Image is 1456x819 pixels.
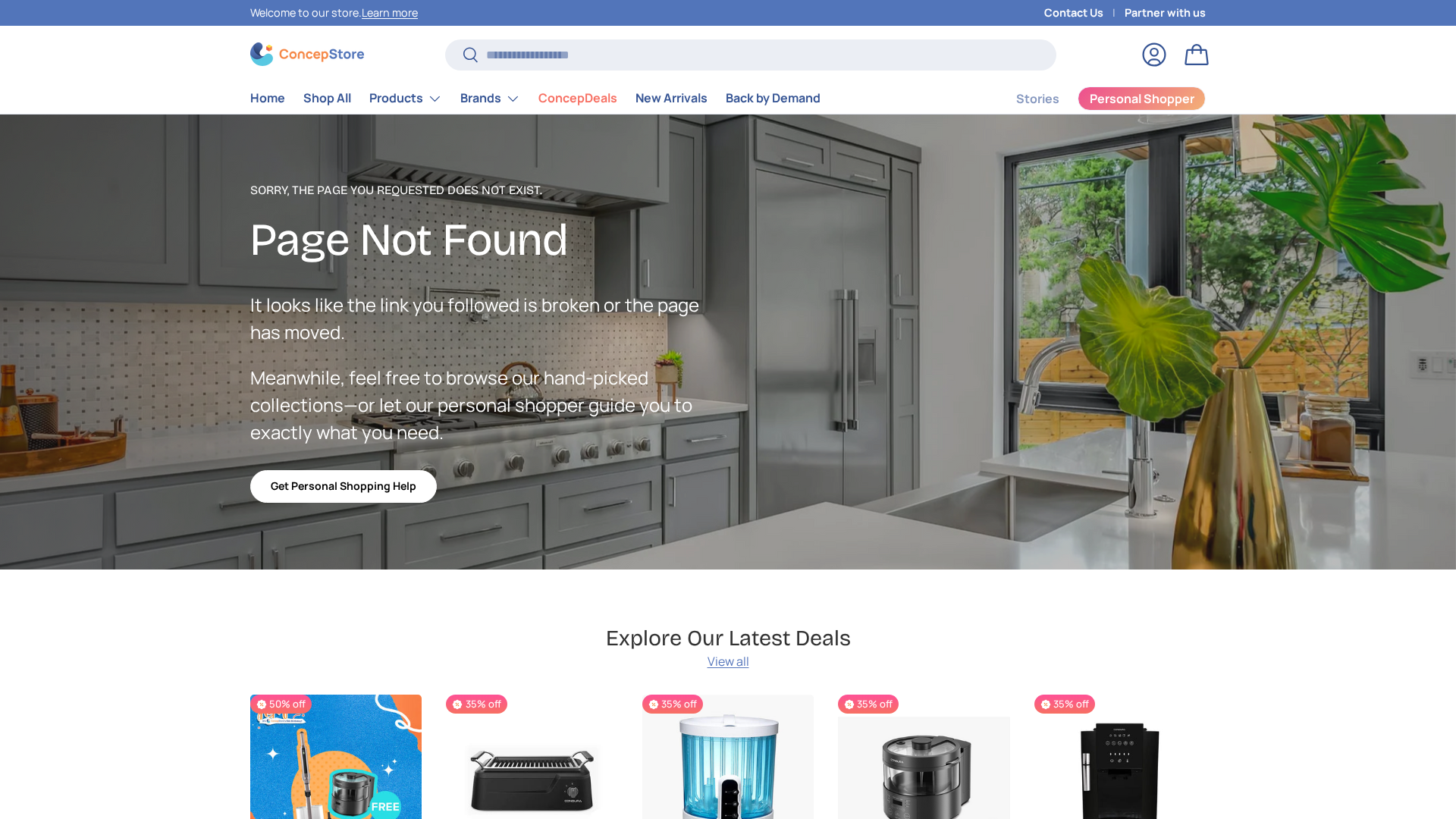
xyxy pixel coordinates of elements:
nav: Primary [250,83,821,114]
summary: Products [360,83,451,114]
span: 35% off [446,695,507,714]
a: ConcepDeals [538,83,617,113]
summary: Brands [451,83,529,114]
a: Home [250,83,285,113]
span: 35% off [1034,695,1095,714]
p: Sorry, the page you requested does not exist. [250,181,728,199]
a: Contact Us [1044,5,1125,21]
a: Shop All [303,83,351,113]
p: It looks like the link you followed is broken or the page has moved. [250,291,728,346]
a: Brands [460,83,520,114]
a: Learn more [362,5,418,20]
p: Welcome to our store. [250,5,418,21]
span: 35% off [838,695,899,714]
a: Partner with us [1125,5,1206,21]
a: Back by Demand [726,83,821,113]
a: New Arrivals [635,83,708,113]
a: Personal Shopper [1078,86,1206,111]
a: Get Personal Shopping Help [250,470,437,503]
a: Stories [1016,84,1059,114]
h2: Page Not Found [250,212,728,268]
p: Meanwhile, feel free to browse our hand-picked collections—or let our personal shopper guide you ... [250,364,728,446]
span: Personal Shopper [1090,93,1194,105]
a: Products [369,83,442,114]
span: 50% off [250,695,312,714]
h2: Explore Our Latest Deals [606,624,851,652]
nav: Secondary [980,83,1206,114]
span: 35% off [642,695,703,714]
img: ConcepStore [250,42,364,66]
a: View all [708,652,749,670]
